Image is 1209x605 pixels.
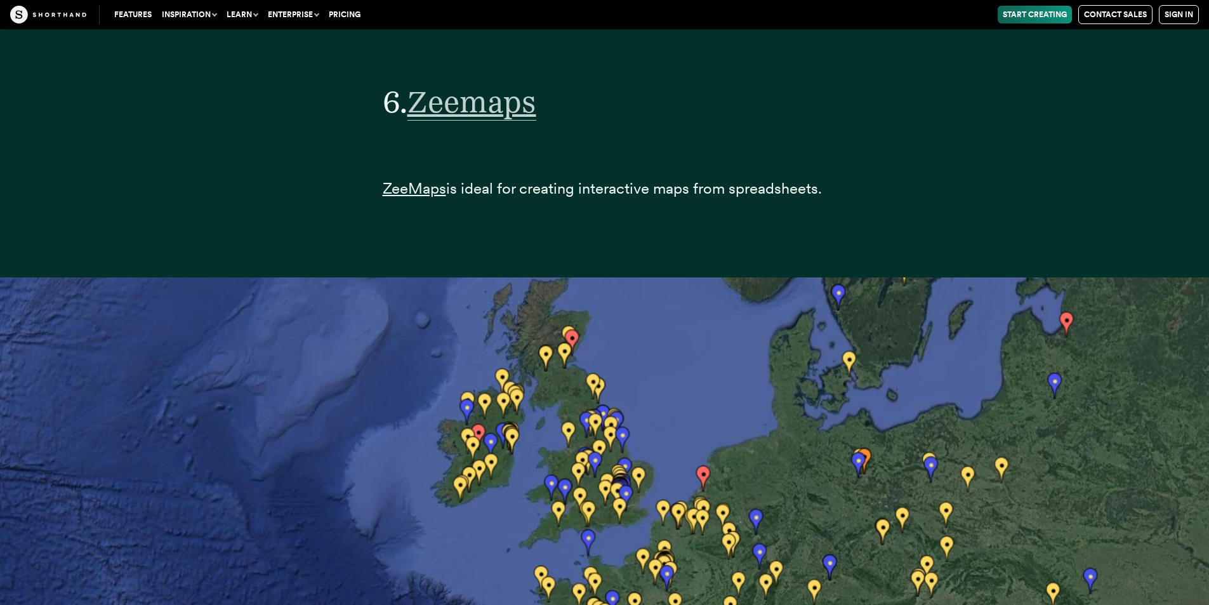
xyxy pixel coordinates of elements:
[1078,5,1153,24] a: Contact Sales
[407,83,536,120] a: Zeemaps
[157,6,221,23] button: Inspiration
[324,6,366,23] a: Pricing
[998,6,1072,23] a: Start Creating
[1159,5,1199,24] a: Sign in
[263,6,324,23] button: Enterprise
[446,179,822,197] span: is ideal for creating interactive maps from spreadsheets.
[10,6,86,23] img: The Craft
[407,83,536,121] span: Zeemaps
[383,179,446,197] a: ZeeMaps
[221,6,263,23] button: Learn
[383,83,407,120] span: 6.
[109,6,157,23] a: Features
